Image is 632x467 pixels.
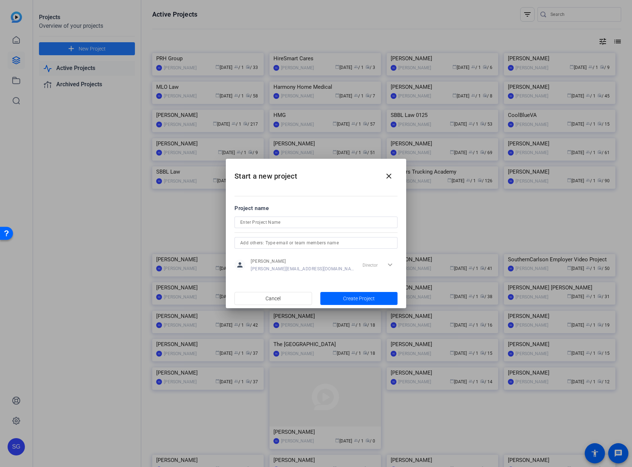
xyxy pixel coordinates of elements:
mat-icon: person [234,259,245,270]
span: Cancel [265,292,281,305]
span: Create Project [343,295,375,302]
div: Project name [234,204,398,212]
button: Create Project [320,292,398,305]
span: [PERSON_NAME] [251,258,354,264]
button: Cancel [234,292,312,305]
input: Add others: Type email or team members name [240,239,392,247]
mat-icon: close [385,172,393,180]
span: [PERSON_NAME][EMAIL_ADDRESS][DOMAIN_NAME] [251,266,354,272]
h2: Start a new project [226,159,406,188]
input: Enter Project Name [240,218,392,227]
